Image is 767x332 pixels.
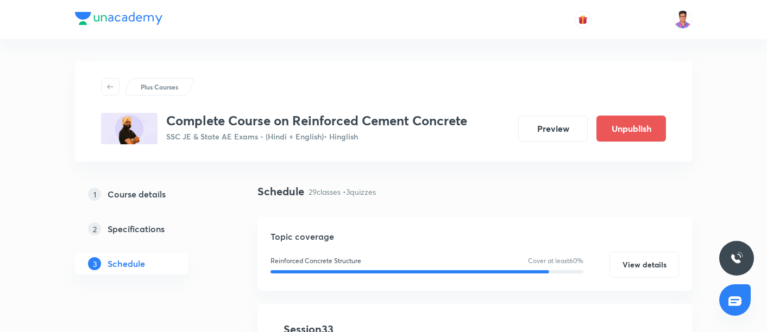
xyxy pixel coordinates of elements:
[75,12,162,28] a: Company Logo
[574,11,592,28] button: avatar
[596,116,666,142] button: Unpublish
[518,116,588,142] button: Preview
[108,188,166,201] h5: Course details
[674,10,692,29] img: Tejas Sharma
[141,82,178,92] p: Plus Courses
[166,131,467,142] p: SSC JE & State AE Exams - (Hindi + English) • Hinglish
[75,218,223,240] a: 2Specifications
[108,222,165,235] h5: Specifications
[528,256,583,266] p: Cover at least 60 %
[271,230,679,243] h5: Topic coverage
[108,257,145,270] h5: Schedule
[343,186,376,197] p: • 3 quizzes
[730,252,743,265] img: ttu
[75,183,223,205] a: 1Course details
[609,252,679,278] button: View details
[578,15,588,24] img: avatar
[88,257,101,270] p: 3
[166,113,467,129] h3: Complete Course on Reinforced Cement Concrete
[271,256,361,266] p: Reinforced Concrete Structure
[257,183,304,200] h4: Schedule
[309,186,341,197] p: 29 classes
[75,12,162,25] img: Company Logo
[88,188,101,201] p: 1
[101,113,158,144] img: EB1BB138-C34E-4392-BA90-E3D2FDA595F6_plus.png
[88,222,101,235] p: 2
